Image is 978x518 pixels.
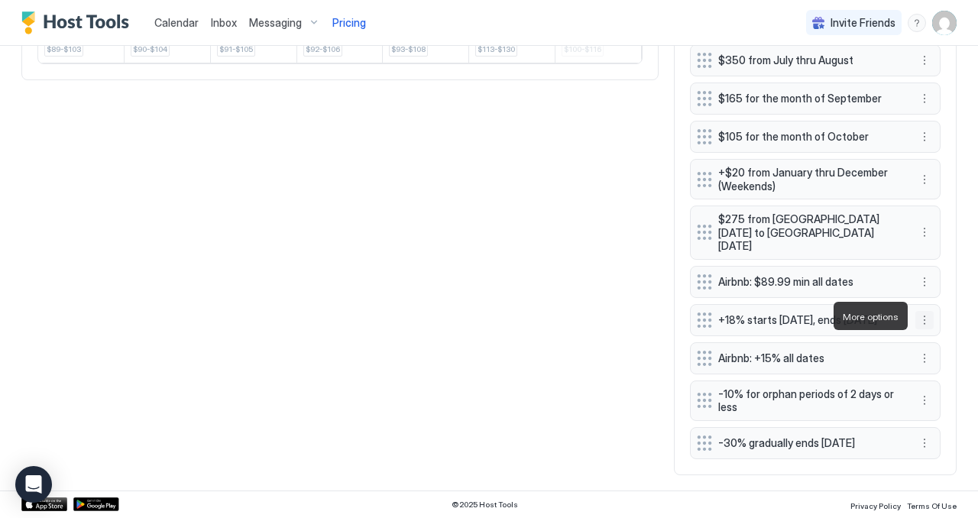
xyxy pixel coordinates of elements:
div: +18% starts [DATE], ends [DATE] menu [690,304,941,336]
div: $165 for the month of September menu [690,83,941,115]
span: +18% starts [DATE], ends [DATE] [718,313,900,327]
span: Airbnb: +15% all dates [718,351,900,365]
div: menu [915,434,934,452]
div: menu [915,391,934,410]
div: menu [915,349,934,367]
button: More options [915,273,934,291]
span: $92-$106 [306,44,340,54]
a: App Store [21,497,67,511]
button: More options [915,311,934,329]
div: $105 for the month of October menu [690,121,941,153]
button: More options [915,128,934,146]
div: menu [908,14,926,32]
span: Messaging [249,16,302,30]
a: Calendar [154,15,199,31]
span: Terms Of Use [907,501,957,510]
span: $105 for the month of October [718,130,900,144]
button: More options [915,51,934,70]
span: +$20 from January thru December (Weekends) [718,166,900,193]
span: Privacy Policy [850,501,901,510]
a: Google Play Store [73,497,119,511]
span: $90-$104 [133,44,167,54]
a: Host Tools Logo [21,11,136,34]
span: Airbnb: $89.99 min all dates [718,275,900,289]
span: Inbox [211,16,237,29]
span: Pricing [332,16,366,30]
button: More options [915,89,934,108]
div: +$20 from January thru December (Weekends) menu [690,159,941,199]
div: $275 from [GEOGRAPHIC_DATA][DATE] to [GEOGRAPHIC_DATA][DATE] menu [690,206,941,260]
div: menu [915,170,934,189]
span: Invite Friends [831,16,895,30]
button: More options [915,434,934,452]
button: More options [915,223,934,241]
div: menu [915,89,934,108]
button: More options [915,349,934,367]
div: User profile [932,11,957,35]
button: More options [915,391,934,410]
span: $113-$130 [478,44,515,54]
span: -30% gradually ends [DATE] [718,436,900,450]
a: Terms Of Use [907,497,957,513]
div: menu [915,128,934,146]
div: -10% for orphan periods of 2 days or less menu [690,380,941,421]
span: $165 for the month of September [718,92,900,105]
span: $93-$108 [391,44,426,54]
div: Airbnb: $89.99 min all dates menu [690,266,941,298]
span: $91-$105 [219,44,253,54]
div: menu [915,223,934,241]
span: © 2025 Host Tools [452,500,518,510]
span: Calendar [154,16,199,29]
div: menu [915,311,934,329]
div: -30% gradually ends [DATE] menu [690,427,941,459]
div: menu [915,273,934,291]
span: $350 from July thru August [718,53,900,67]
a: Inbox [211,15,237,31]
div: Airbnb: +15% all dates menu [690,342,941,374]
span: -10% for orphan periods of 2 days or less [718,387,900,414]
span: $89-$103 [47,44,81,54]
a: Privacy Policy [850,497,901,513]
span: More options [843,311,899,322]
div: menu [915,51,934,70]
button: More options [915,170,934,189]
div: $350 from July thru August menu [690,44,941,76]
div: Open Intercom Messenger [15,466,52,503]
span: $275 from [GEOGRAPHIC_DATA][DATE] to [GEOGRAPHIC_DATA][DATE] [718,212,900,253]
